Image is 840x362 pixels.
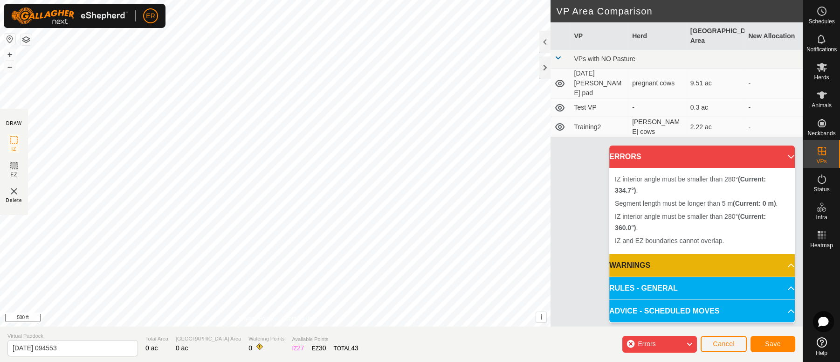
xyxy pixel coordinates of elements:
[292,343,304,353] div: IZ
[4,61,15,72] button: –
[813,187,829,192] span: Status
[6,197,22,204] span: Delete
[810,243,833,248] span: Heatmap
[765,340,781,348] span: Save
[632,103,683,112] div: -
[744,117,803,137] td: -
[319,344,326,352] span: 30
[609,283,678,294] span: RULES - GENERAL
[814,75,829,80] span: Herds
[744,98,803,117] td: -
[744,22,803,50] th: New Allocation
[609,260,650,271] span: WARNINGS
[8,186,20,197] img: VP
[615,200,778,207] span: Segment length must be longer than 5 m .
[806,47,837,52] span: Notifications
[570,69,628,98] td: [DATE] [PERSON_NAME] pad
[312,343,326,353] div: EZ
[609,146,795,168] p-accordion-header: ERRORS
[609,306,719,317] span: ADVICE - SCHEDULED MOVES
[609,151,641,162] span: ERRORS
[816,215,827,220] span: Infra
[248,335,284,343] span: Watering Points
[21,34,32,45] button: Map Layers
[615,237,724,244] span: IZ and EZ boundaries cannot overlap.
[284,314,312,323] a: Contact Us
[6,120,22,127] div: DRAW
[812,103,832,108] span: Animals
[292,335,358,343] span: Available Points
[816,350,827,356] span: Help
[638,340,655,348] span: Errors
[556,6,803,17] h2: VP Area Comparison
[351,344,358,352] span: 43
[615,213,766,231] span: IZ interior angle must be smaller than 280° .
[687,98,745,117] td: 0.3 ac
[701,336,747,352] button: Cancel
[687,117,745,137] td: 2.22 ac
[145,335,168,343] span: Total Area
[632,117,683,137] div: [PERSON_NAME] cows
[803,334,840,360] a: Help
[334,343,358,353] div: TOTAL
[609,277,795,299] p-accordion-header: RULES - GENERAL
[574,55,635,63] span: VPs with NO Pasture
[733,200,776,207] b: (Current: 0 m)
[687,69,745,98] td: 9.51 ac
[615,175,766,194] span: IZ interior angle must be smaller than 280° .
[4,49,15,60] button: +
[807,131,835,136] span: Neckbands
[176,344,188,352] span: 0 ac
[750,336,795,352] button: Save
[632,78,683,88] div: pregnant cows
[146,11,155,21] span: ER
[11,171,18,178] span: EZ
[570,117,628,137] td: Training2
[609,300,795,322] p-accordion-header: ADVICE - SCHEDULED MOVES
[297,344,304,352] span: 27
[540,313,542,321] span: i
[744,69,803,98] td: -
[248,344,252,352] span: 0
[536,312,546,322] button: i
[808,19,834,24] span: Schedules
[570,98,628,117] td: Test VP
[4,34,15,45] button: Reset Map
[609,168,795,254] p-accordion-content: ERRORS
[628,22,687,50] th: Herd
[12,146,17,153] span: IZ
[713,340,735,348] span: Cancel
[609,254,795,277] p-accordion-header: WARNINGS
[7,332,138,340] span: Virtual Paddock
[176,335,241,343] span: [GEOGRAPHIC_DATA] Area
[570,22,628,50] th: VP
[239,314,274,323] a: Privacy Policy
[816,159,826,164] span: VPs
[687,22,745,50] th: [GEOGRAPHIC_DATA] Area
[145,344,158,352] span: 0 ac
[11,7,128,24] img: Gallagher Logo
